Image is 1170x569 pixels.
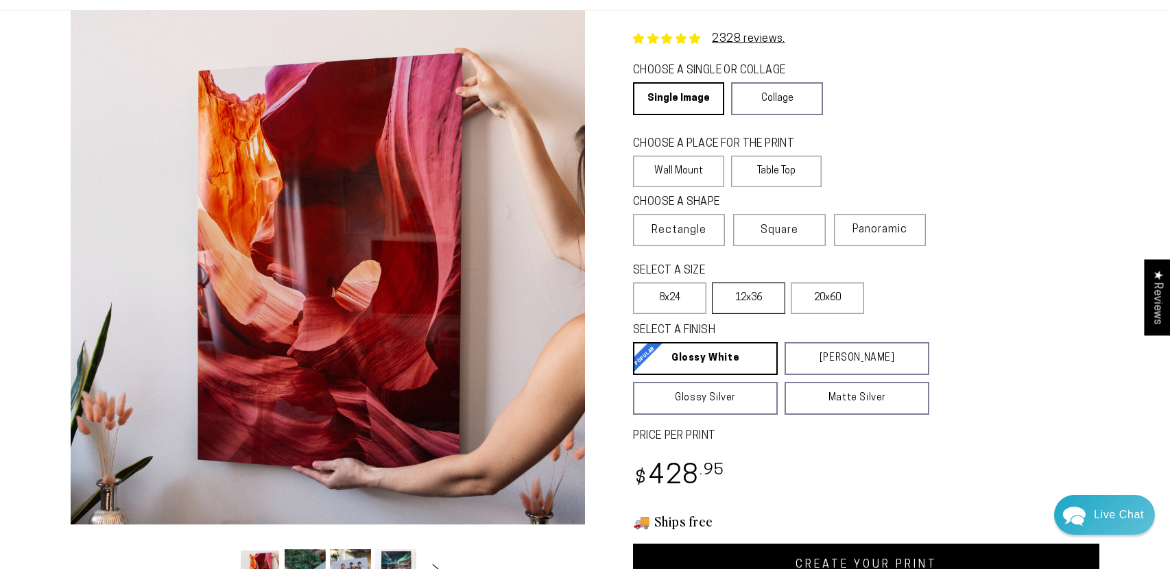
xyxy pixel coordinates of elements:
span: $ [635,470,647,488]
label: Table Top [731,156,822,187]
div: Contact Us Directly [1094,495,1144,535]
legend: CHOOSE A SINGLE OR COLLAGE [633,63,810,79]
label: 12x36 [712,282,785,314]
span: Panoramic [852,224,907,235]
legend: SELECT A SIZE [633,263,819,279]
sup: .95 [700,463,724,479]
label: Wall Mount [633,156,724,187]
a: Glossy Silver [633,382,778,415]
a: Matte Silver [785,382,929,415]
div: Chat widget toggle [1054,495,1155,535]
legend: CHOOSE A PLACE FOR THE PRINT [633,136,809,152]
span: Square [761,222,798,239]
label: PRICE PER PRINT [633,428,1099,444]
a: Glossy White [633,342,778,375]
a: Collage [731,82,822,115]
span: Rectangle [652,222,706,239]
a: 2328 reviews. [712,34,785,45]
bdi: 428 [633,463,724,490]
label: 8x24 [633,282,706,314]
label: 20x60 [791,282,864,314]
legend: CHOOSE A SHAPE [633,195,811,210]
a: [PERSON_NAME] [785,342,929,375]
a: Single Image [633,82,724,115]
legend: SELECT A FINISH [633,323,896,339]
div: Click to open Judge.me floating reviews tab [1144,259,1170,335]
h3: 🚚 Ships free [633,512,1099,530]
